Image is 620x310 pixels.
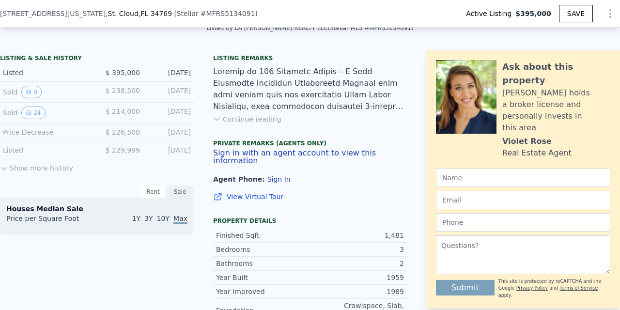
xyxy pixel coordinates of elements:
div: Ask about this property [502,60,610,87]
button: View historical data [21,107,45,119]
input: Phone [436,213,610,232]
div: Price per Square Foot [6,214,97,229]
span: 10Y [157,215,170,222]
span: , St. Cloud [106,9,172,18]
span: Active Listing [466,9,515,18]
button: Continue reading [213,114,281,124]
div: Bedrooms [216,245,310,254]
div: [DATE] [148,68,191,77]
div: Rent [139,186,167,198]
button: Show Options [601,4,620,23]
div: Houses Median Sale [6,204,187,214]
button: SAVE [559,5,593,22]
span: 3Y [144,215,153,222]
button: Sign In [267,175,291,183]
span: , FL 34769 [139,10,172,17]
div: Listed [3,68,89,77]
div: 1,481 [310,231,404,240]
div: [DATE] [148,86,191,98]
span: $ 214,000 [106,108,140,115]
span: # MFRS5134091 [201,10,255,17]
div: [PERSON_NAME] holds a broker license and personally invests in this area [502,87,610,134]
div: Bathrooms [216,259,310,268]
div: Private Remarks (Agents Only) [213,139,407,149]
div: Loremip do 106 Sitametc Adipis – E Sedd Eiusmodte Incididun Utlaboreetd Magnaal enim admi veniam ... [213,66,407,112]
span: Agent Phone: [213,175,267,183]
div: [DATE] [148,107,191,119]
div: Finished Sqft [216,231,310,240]
input: Email [436,191,610,209]
span: $ 226,500 [106,128,140,136]
div: [DATE] [148,127,191,137]
div: Sold [3,107,89,119]
div: 3 [310,245,404,254]
div: Listing remarks [213,54,407,62]
span: 1Y [132,215,140,222]
a: Privacy Policy [516,285,548,291]
a: Terms of Service [559,285,598,291]
div: Real Estate Agent [502,147,572,159]
div: 1959 [310,273,404,282]
div: Listed [3,145,89,155]
span: Max [173,215,187,224]
span: $ 229,999 [106,146,140,154]
div: Violet Rose [502,136,552,147]
button: Sign in with an agent account to view this information [213,149,407,165]
a: View Virtual Tour [213,192,407,201]
span: Stellar [177,10,199,17]
div: Sold [3,86,89,98]
div: Listed by LA [PERSON_NAME] REALTY LLC (Stellar MLS #MFRS5134091) [206,25,413,31]
div: Sale [167,186,194,198]
span: $395,000 [515,9,551,18]
div: [DATE] [148,145,191,155]
div: Property details [213,217,407,225]
button: View historical data [21,86,42,98]
input: Name [436,169,610,187]
div: 1989 [310,287,404,296]
span: $ 395,000 [106,69,140,77]
div: 2 [310,259,404,268]
span: $ 238,500 [106,87,140,94]
div: Year Built [216,273,310,282]
button: Submit [436,280,495,295]
div: Year Improved [216,287,310,296]
div: Price Decrease [3,127,89,137]
div: ( ) [174,9,258,18]
div: This site is protected by reCAPTCHA and the Google and apply. [498,278,610,299]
